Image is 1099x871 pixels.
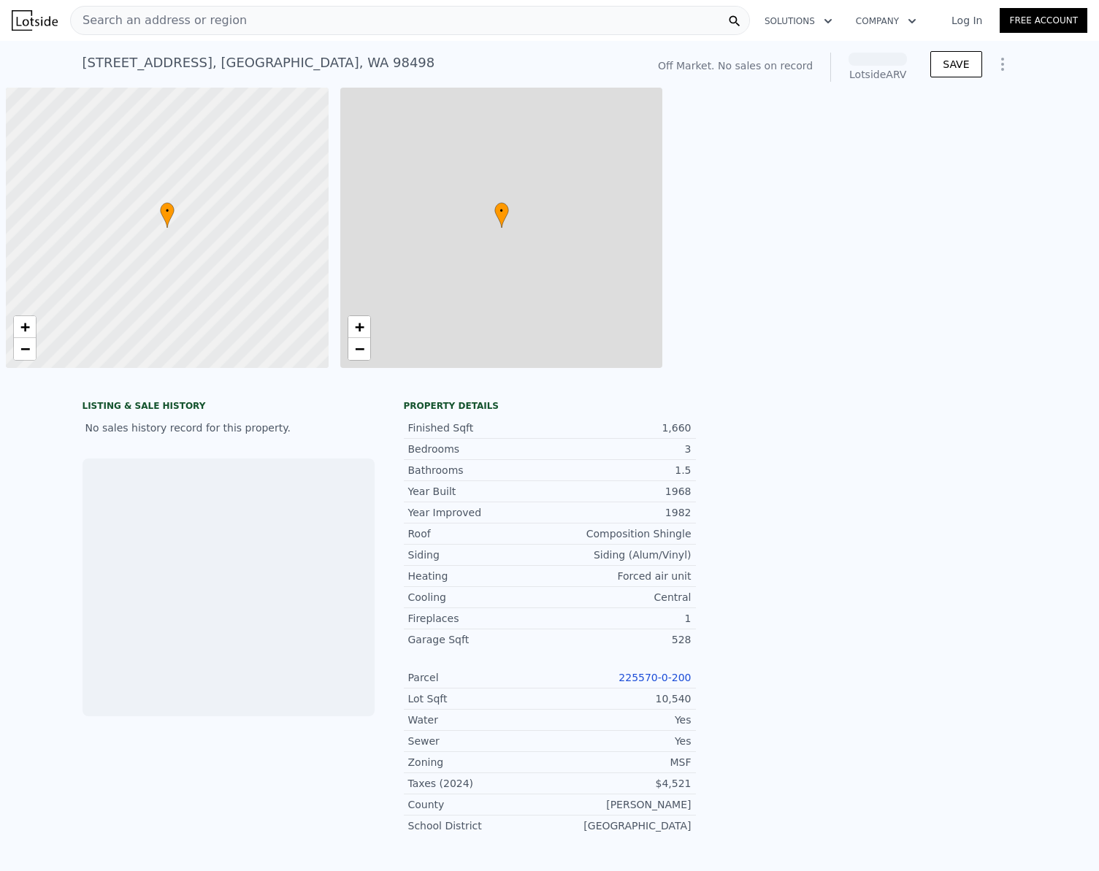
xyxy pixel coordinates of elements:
div: Taxes (2024) [408,776,550,791]
img: Lotside [848,807,895,853]
div: Central [550,590,692,605]
div: Property details [404,400,696,412]
div: 1 [550,611,692,626]
div: 1968 [550,484,692,499]
div: Bedrooms [408,442,550,456]
span: Search an address or region [71,12,247,29]
div: Siding [408,548,550,562]
button: Company [844,8,928,34]
div: Parcel [408,670,550,685]
div: Lotside ARV [849,67,907,82]
div: 3 [550,442,692,456]
div: • [494,202,509,228]
div: LISTING & SALE HISTORY [83,400,375,415]
div: [STREET_ADDRESS] , [GEOGRAPHIC_DATA] , WA 98498 [83,53,435,73]
a: 225570-0-200 [619,672,691,683]
img: Lotside [12,10,58,31]
a: Log In [934,13,1000,28]
div: County [408,797,550,812]
div: School District [408,818,550,833]
div: Zoning [408,755,550,770]
div: Forced air unit [550,569,692,583]
button: Solutions [753,8,844,34]
div: Siding (Alum/Vinyl) [550,548,692,562]
div: Year Built [408,484,550,499]
a: Zoom out [14,338,36,360]
div: 1,660 [550,421,692,435]
div: Lot Sqft [408,691,550,706]
div: 1.5 [550,463,692,477]
div: MSF [550,755,692,770]
div: [GEOGRAPHIC_DATA] [550,818,692,833]
div: No sales history record for this property. [83,415,375,441]
div: Water [408,713,550,727]
div: Sewer [408,734,550,748]
div: Off Market. No sales on record [658,58,813,73]
div: Fireplaces [408,611,550,626]
div: Heating [408,569,550,583]
a: Free Account [1000,8,1087,33]
span: − [354,339,364,358]
div: Cooling [408,590,550,605]
div: Year Improved [408,505,550,520]
a: Zoom in [14,316,36,338]
span: + [354,318,364,336]
span: • [160,204,175,218]
a: Zoom in [348,316,370,338]
div: $4,521 [550,776,692,791]
div: • [160,202,175,228]
a: Zoom out [348,338,370,360]
div: Finished Sqft [408,421,550,435]
span: • [494,204,509,218]
div: [PERSON_NAME] [550,797,692,812]
button: SAVE [930,51,981,77]
div: Bathrooms [408,463,550,477]
div: 528 [550,632,692,647]
div: Composition Shingle [550,526,692,541]
div: Yes [550,734,692,748]
span: − [20,339,30,358]
div: Roof [408,526,550,541]
button: Show Options [988,50,1017,79]
div: 10,540 [550,691,692,706]
span: + [20,318,30,336]
div: 1982 [550,505,692,520]
div: Yes [550,713,692,727]
div: Garage Sqft [408,632,550,647]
